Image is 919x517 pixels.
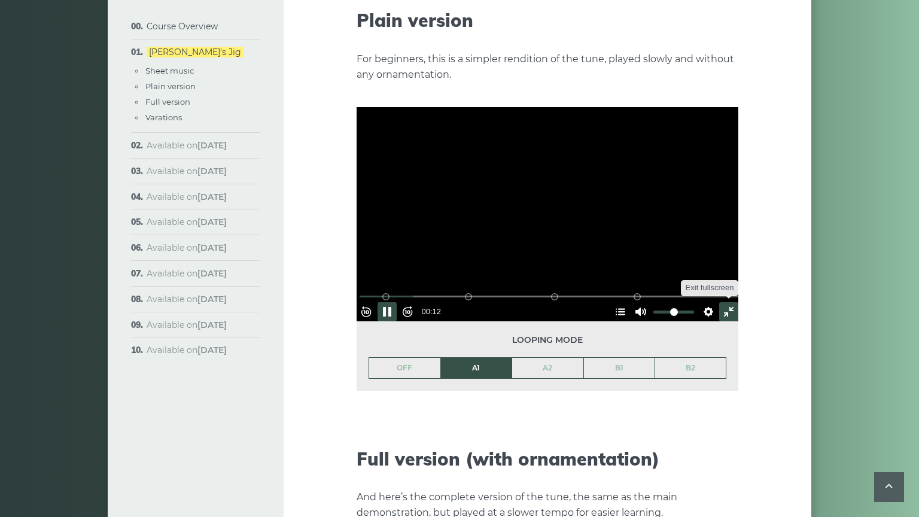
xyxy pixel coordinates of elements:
[197,191,227,202] strong: [DATE]
[197,242,227,253] strong: [DATE]
[197,320,227,330] strong: [DATE]
[145,112,182,122] a: Varations
[655,358,726,378] a: B2
[145,81,196,91] a: Plain version
[197,140,227,151] strong: [DATE]
[357,51,738,83] p: For beginners, this is a simpler rendition of the tune, played slowly and without any ornamentation.
[147,21,218,32] a: Course Overview
[197,294,227,305] strong: [DATE]
[357,10,738,31] h2: Plain version
[147,294,227,305] span: Available on
[197,166,227,177] strong: [DATE]
[369,358,440,378] a: OFF
[147,140,227,151] span: Available on
[147,268,227,279] span: Available on
[197,268,227,279] strong: [DATE]
[145,97,190,107] a: Full version
[147,166,227,177] span: Available on
[147,191,227,202] span: Available on
[145,66,194,75] a: Sheet music
[197,217,227,227] strong: [DATE]
[147,320,227,330] span: Available on
[512,358,583,378] a: A2
[147,345,227,355] span: Available on
[147,242,227,253] span: Available on
[584,358,655,378] a: B1
[147,47,244,57] a: [PERSON_NAME]’s Jig
[357,448,738,470] h2: Full version (with ornamentation)
[369,333,726,347] span: Looping mode
[147,217,227,227] span: Available on
[197,345,227,355] strong: [DATE]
